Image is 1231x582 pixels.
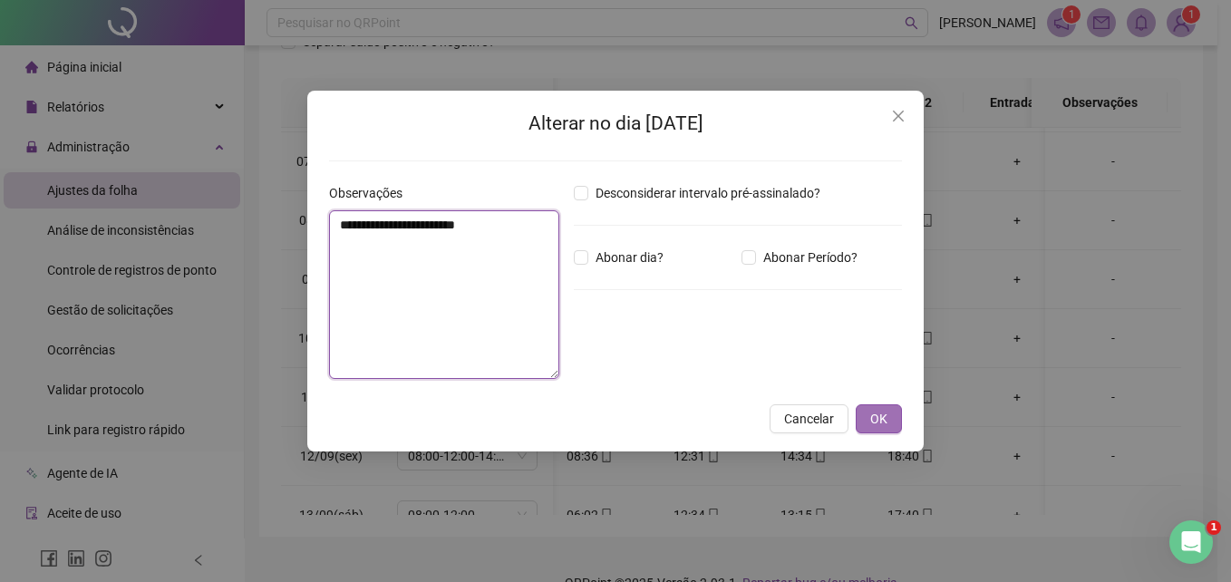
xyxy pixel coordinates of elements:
[784,409,834,429] span: Cancelar
[329,109,902,139] h2: Alterar no dia [DATE]
[329,183,414,203] label: Observações
[870,409,887,429] span: OK
[891,109,906,123] span: close
[770,404,848,433] button: Cancelar
[856,404,902,433] button: OK
[588,183,828,203] span: Desconsiderar intervalo pré-assinalado?
[588,247,671,267] span: Abonar dia?
[1207,520,1221,535] span: 1
[884,102,913,131] button: Close
[1169,520,1213,564] iframe: Intercom live chat
[756,247,865,267] span: Abonar Período?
